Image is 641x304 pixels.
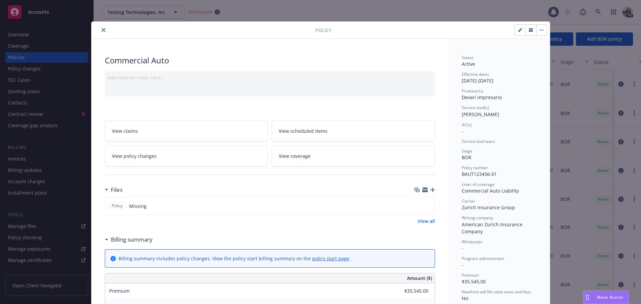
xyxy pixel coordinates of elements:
span: Premium [109,288,130,294]
span: American Zurich Insurance Company [462,221,524,235]
div: Add internal notes here... [108,74,432,81]
span: Newfront will file state taxes and fees [462,289,531,295]
span: - [462,128,463,134]
span: Producer(s) [462,88,483,94]
a: View all [418,218,435,225]
span: - [462,245,463,251]
div: [DATE] - [DATE] [462,71,537,84]
div: Billing summary includes policy changes. View the policy start billing summary on the . [119,255,351,262]
a: View coverage [272,145,435,167]
span: View policy changes [112,153,157,160]
span: Stage [462,148,472,154]
span: Service lead team [462,138,495,144]
a: View scheduled items [272,120,435,141]
input: 0.00 [389,286,432,296]
div: Billing summary [105,235,153,244]
div: Drag to move [583,291,592,304]
span: Lines of coverage [462,182,494,187]
span: View claims [112,127,138,134]
span: Amount ($) [407,275,432,282]
a: View claims [105,120,268,141]
span: No [462,295,468,301]
span: Zurich Insurance Group [462,204,515,211]
span: Devari Impresario [462,94,502,100]
span: Nova Assist [597,294,623,300]
span: Carrier [462,198,475,204]
span: Program administrator [462,256,504,261]
span: - [462,262,463,268]
button: close [99,26,108,34]
span: Writing company [462,215,493,221]
span: $35,545.00 [462,278,486,285]
span: Status [462,55,473,60]
span: Premium [462,272,479,278]
span: Policy number [462,165,488,171]
span: [PERSON_NAME] [462,111,499,117]
span: BAUT123456-01 [462,171,497,177]
button: Nova Assist [583,291,629,304]
h3: Billing summary [111,235,153,244]
span: BOR [462,154,471,161]
span: AC(s) [462,122,472,127]
span: Policy [315,27,332,34]
span: View scheduled items [279,127,328,134]
div: Commercial Auto [105,55,435,66]
h3: Files [111,186,123,194]
a: View policy changes [105,145,268,167]
span: View coverage [279,153,310,160]
a: policy start page [312,255,349,262]
div: Files [105,186,123,194]
span: Active [462,61,475,67]
span: Missing [129,203,147,210]
span: Wholesaler [462,239,483,245]
span: Commercial Auto Liability [462,188,519,194]
span: Service lead(s) [462,105,489,110]
span: Policy [111,203,124,209]
span: Effective dates [462,71,489,77]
